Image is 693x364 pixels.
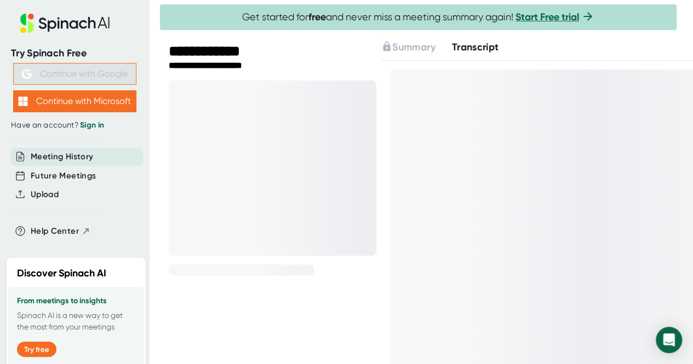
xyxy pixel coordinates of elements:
[392,41,435,53] span: Summary
[80,120,104,130] a: Sign in
[17,266,106,281] h2: Discover Spinach AI
[656,327,682,353] div: Open Intercom Messenger
[242,11,594,24] span: Get started for and never miss a meeting summary again!
[31,170,96,182] button: Future Meetings
[381,40,435,55] button: Summary
[31,188,59,201] button: Upload
[17,297,135,305] h3: From meetings to insights
[31,151,93,163] button: Meeting History
[11,120,138,130] div: Have an account?
[308,11,326,23] b: free
[11,47,138,60] div: Try Spinach Free
[13,90,136,112] button: Continue with Microsoft
[452,40,499,55] button: Transcript
[516,11,579,23] a: Start Free trial
[31,225,90,238] button: Help Center
[22,69,32,79] img: Aehbyd4JwY73AAAAAElFTkSuQmCC
[31,225,79,238] span: Help Center
[17,342,56,357] button: Try free
[13,63,136,85] button: Continue with Google
[17,310,135,333] p: Spinach AI is a new way to get the most from your meetings
[452,41,499,53] span: Transcript
[381,40,451,55] div: Upgrade to access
